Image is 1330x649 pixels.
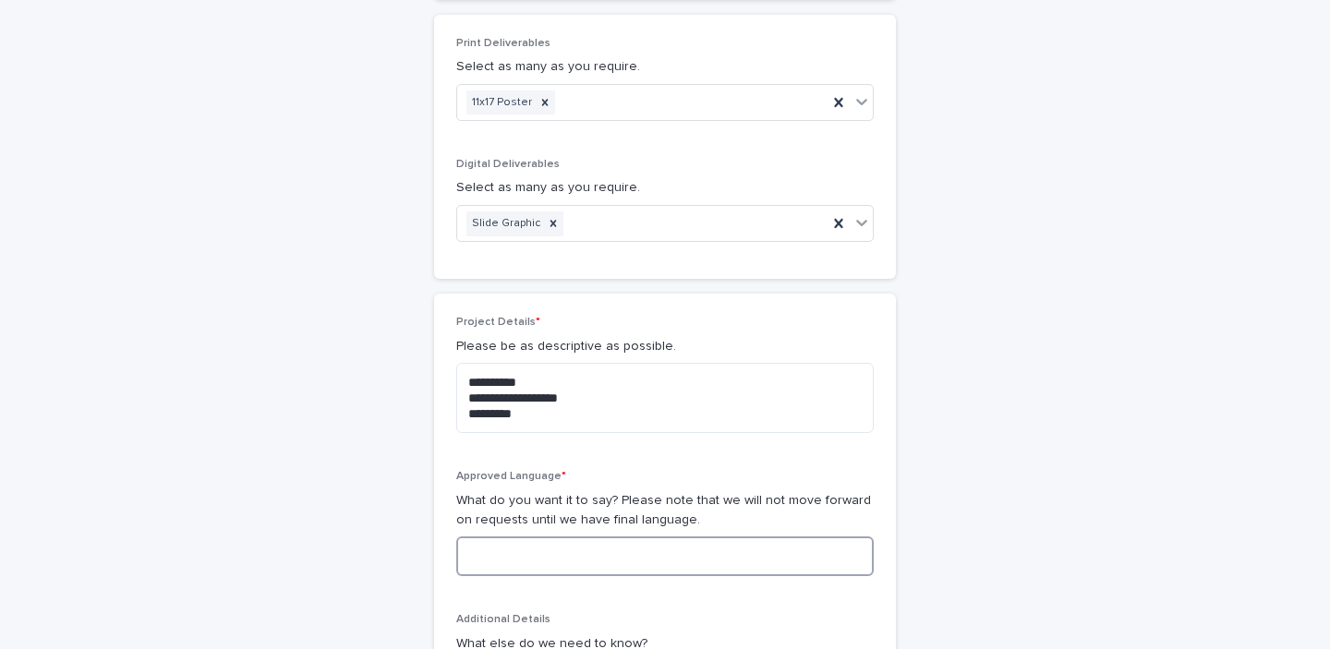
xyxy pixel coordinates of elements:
div: Slide Graphic [466,211,543,236]
div: 11x17 Poster [466,90,535,115]
p: Please be as descriptive as possible. [456,337,874,356]
span: Digital Deliverables [456,159,560,170]
span: Print Deliverables [456,38,550,49]
span: Approved Language [456,471,566,482]
p: What do you want it to say? Please note that we will not move forward on requests until we have f... [456,491,874,530]
p: Select as many as you require. [456,57,874,77]
span: Additional Details [456,614,550,625]
p: Select as many as you require. [456,178,874,198]
span: Project Details [456,317,540,328]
